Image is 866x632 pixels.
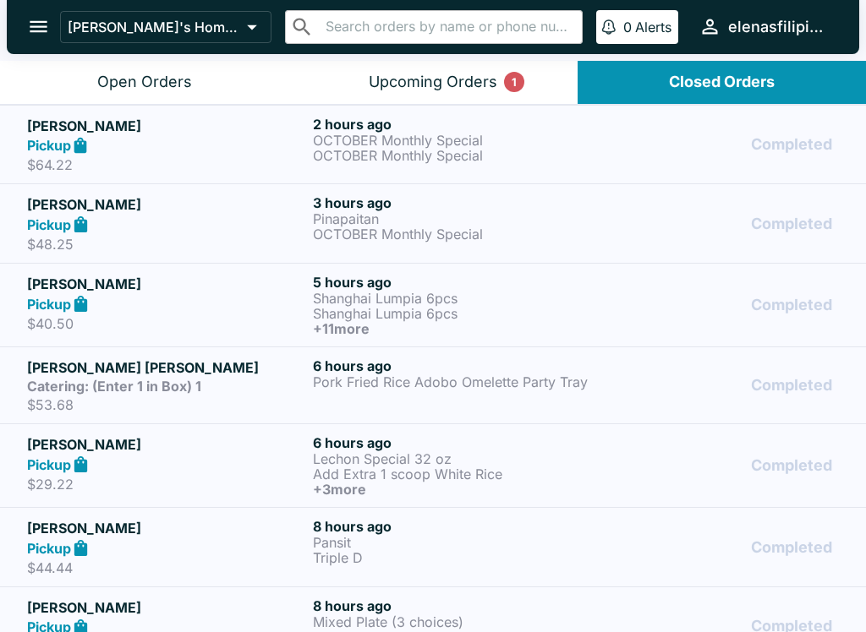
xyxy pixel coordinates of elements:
[321,15,575,39] input: Search orders by name or phone number
[27,315,306,332] p: $40.50
[313,116,592,133] h6: 2 hours ago
[313,148,592,163] p: OCTOBER Monthly Special
[313,226,592,242] p: OCTOBER Monthly Special
[313,518,592,535] h6: 8 hours ago
[27,116,306,136] h5: [PERSON_NAME]
[27,540,71,557] strong: Pickup
[27,357,306,378] h5: [PERSON_NAME] [PERSON_NAME]
[692,8,839,45] button: elenasfilipinofoods
[27,559,306,576] p: $44.44
[27,216,71,233] strong: Pickup
[313,291,592,306] p: Shanghai Lumpia 6pcs
[17,5,60,48] button: open drawer
[60,11,271,43] button: [PERSON_NAME]'s Home of the Finest Filipino Foods
[27,378,201,395] strong: Catering: (Enter 1 in Box) 1
[68,19,240,35] p: [PERSON_NAME]'s Home of the Finest Filipino Foods
[313,274,592,291] h6: 5 hours ago
[27,396,306,413] p: $53.68
[313,614,592,629] p: Mixed Plate (3 choices)
[27,434,306,455] h5: [PERSON_NAME]
[313,550,592,565] p: Triple D
[27,476,306,493] p: $29.22
[313,466,592,482] p: Add Extra 1 scoop White Rice
[728,17,832,37] div: elenasfilipinofoods
[97,73,192,92] div: Open Orders
[313,211,592,226] p: Pinapaitan
[27,194,306,215] h5: [PERSON_NAME]
[27,456,71,473] strong: Pickup
[623,19,632,35] p: 0
[635,19,671,35] p: Alerts
[27,156,306,173] p: $64.22
[313,194,592,211] h6: 3 hours ago
[313,434,592,451] h6: 6 hours ago
[27,296,71,313] strong: Pickup
[27,236,306,253] p: $48.25
[512,74,517,90] p: 1
[27,518,306,538] h5: [PERSON_NAME]
[313,133,592,148] p: OCTOBER Monthly Special
[369,73,497,92] div: Upcoming Orders
[313,482,592,497] h6: + 3 more
[313,306,592,321] p: Shanghai Lumpia 6pcs
[669,73,775,92] div: Closed Orders
[27,137,71,154] strong: Pickup
[313,535,592,550] p: Pansit
[27,597,306,618] h5: [PERSON_NAME]
[313,321,592,336] h6: + 11 more
[313,451,592,466] p: Lechon Special 32 oz
[313,597,592,614] h6: 8 hours ago
[313,357,592,374] h6: 6 hours ago
[313,374,592,390] p: Pork Fried Rice Adobo Omelette Party Tray
[27,274,306,294] h5: [PERSON_NAME]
